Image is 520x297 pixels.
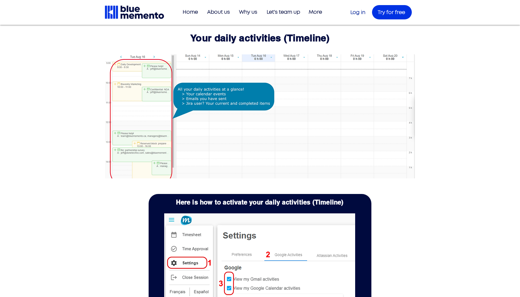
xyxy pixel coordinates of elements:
[105,54,415,178] img: Timeline_EN.png
[306,7,325,17] p: More
[372,5,412,19] a: Try for free
[177,7,201,17] a: Home
[176,198,343,206] span: Here is how to activate your daily activities (Timeline)
[204,7,233,17] p: About us
[350,10,365,15] a: Log in
[236,7,260,17] p: Why us
[378,10,405,15] span: Try for free
[177,7,325,17] nav: Site
[260,7,303,17] a: Let's team up
[233,7,260,17] a: Why us
[190,32,330,44] span: Your daily activities (Timeline)
[264,7,303,17] p: Let's team up
[201,7,233,17] a: About us
[179,7,201,17] p: Home
[104,5,165,20] img: Blue Memento black logo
